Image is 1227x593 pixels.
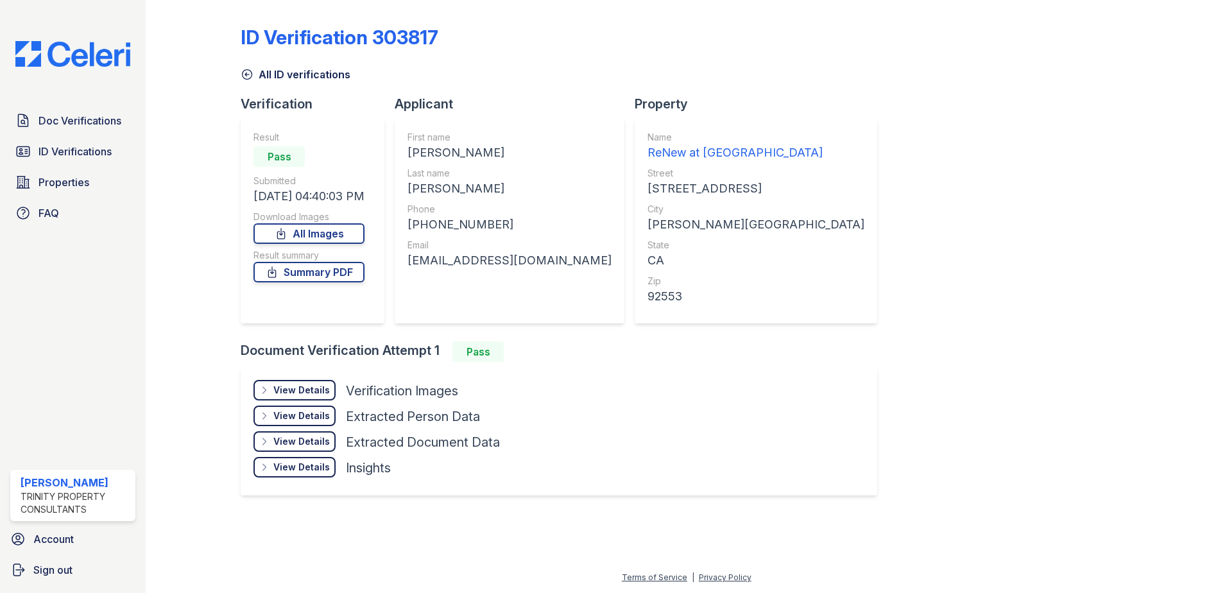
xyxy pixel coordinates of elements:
div: Verification [241,95,395,113]
div: Pass [253,146,305,167]
a: Sign out [5,557,141,583]
div: 92553 [648,288,864,305]
span: FAQ [39,205,59,221]
div: View Details [273,435,330,448]
div: Verification Images [346,382,458,400]
a: All Images [253,223,365,244]
div: First name [408,131,612,144]
div: View Details [273,384,330,397]
div: [EMAIL_ADDRESS][DOMAIN_NAME] [408,252,612,270]
div: Document Verification Attempt 1 [241,341,888,362]
img: CE_Logo_Blue-a8612792a0a2168367f1c8372b55b34899dd931a85d93a1a3d3e32e68fde9ad4.png [5,41,141,67]
span: Properties [39,175,89,190]
div: Street [648,167,864,180]
div: Extracted Person Data [346,408,480,425]
div: Result [253,131,365,144]
a: Terms of Service [622,572,687,582]
div: City [648,203,864,216]
div: Zip [648,275,864,288]
a: ID Verifications [10,139,135,164]
div: Result summary [253,249,365,262]
div: Last name [408,167,612,180]
a: All ID verifications [241,67,350,82]
div: Extracted Document Data [346,433,500,451]
span: Doc Verifications [39,113,121,128]
div: View Details [273,409,330,422]
span: ID Verifications [39,144,112,159]
div: Name [648,131,864,144]
div: Submitted [253,175,365,187]
div: [STREET_ADDRESS] [648,180,864,198]
div: [DATE] 04:40:03 PM [253,187,365,205]
a: Account [5,526,141,552]
div: ReNew at [GEOGRAPHIC_DATA] [648,144,864,162]
a: Summary PDF [253,262,365,282]
div: Phone [408,203,612,216]
div: View Details [273,461,330,474]
div: Download Images [253,211,365,223]
div: ID Verification 303817 [241,26,438,49]
div: [PERSON_NAME] [408,144,612,162]
a: Properties [10,169,135,195]
a: Name ReNew at [GEOGRAPHIC_DATA] [648,131,864,162]
a: Privacy Policy [699,572,751,582]
div: [PERSON_NAME] [21,475,130,490]
div: Email [408,239,612,252]
div: Property [635,95,888,113]
span: Account [33,531,74,547]
span: Sign out [33,562,73,578]
div: State [648,239,864,252]
div: Trinity Property Consultants [21,490,130,516]
div: [PHONE_NUMBER] [408,216,612,234]
div: CA [648,252,864,270]
a: FAQ [10,200,135,226]
div: Pass [452,341,504,362]
div: [PERSON_NAME] [408,180,612,198]
div: | [692,572,694,582]
div: [PERSON_NAME][GEOGRAPHIC_DATA] [648,216,864,234]
div: Insights [346,459,391,477]
div: Applicant [395,95,635,113]
a: Doc Verifications [10,108,135,133]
